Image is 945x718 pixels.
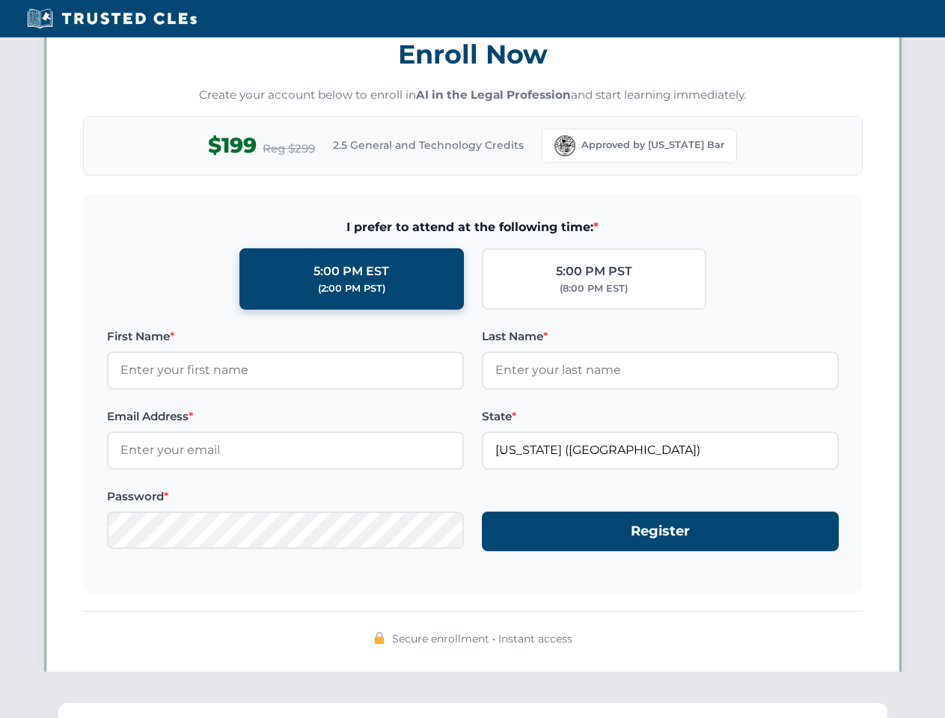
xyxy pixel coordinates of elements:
[392,630,572,647] span: Secure enrollment • Instant access
[314,262,389,281] div: 5:00 PM EST
[373,632,385,644] img: 🔒
[107,218,839,237] span: I prefer to attend at the following time:
[22,7,201,30] img: Trusted CLEs
[554,135,575,156] img: Florida Bar
[318,281,385,296] div: (2:00 PM PST)
[107,488,464,506] label: Password
[83,31,863,78] h3: Enroll Now
[107,328,464,346] label: First Name
[416,88,571,102] strong: AI in the Legal Profession
[333,137,524,153] span: 2.5 General and Technology Credits
[560,281,628,296] div: (8:00 PM EST)
[107,352,464,389] input: Enter your first name
[263,140,315,158] span: Reg $299
[482,408,839,426] label: State
[482,432,839,469] input: Florida (FL)
[581,138,724,153] span: Approved by [US_STATE] Bar
[208,129,257,162] span: $199
[482,512,839,551] button: Register
[107,432,464,469] input: Enter your email
[482,352,839,389] input: Enter your last name
[83,87,863,104] p: Create your account below to enroll in and start learning immediately.
[482,328,839,346] label: Last Name
[107,408,464,426] label: Email Address
[556,262,632,281] div: 5:00 PM PST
